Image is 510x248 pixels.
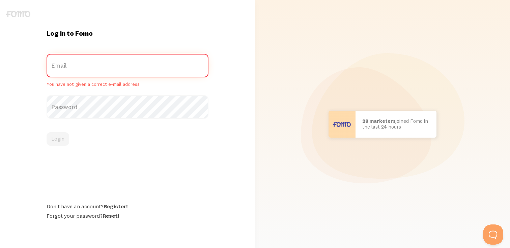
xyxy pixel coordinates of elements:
span: You have not given a correct e-mail address [47,81,208,87]
b: 28 marketers [362,118,396,124]
h1: Log in to Fomo [47,29,208,38]
a: Reset! [103,212,119,219]
img: User avatar [329,111,356,138]
label: Password [47,95,208,119]
div: Don't have an account? [47,203,208,210]
a: Register! [104,203,128,210]
iframe: Help Scout Beacon - Open [483,224,503,245]
p: joined Fomo in the last 24 hours [362,118,430,130]
div: Forgot your password? [47,212,208,219]
label: Email [47,54,208,77]
img: fomo-logo-gray-b99e0e8ada9f9040e2984d0d95b3b12da0074ffd48d1e5cb62ac37fc77b0b268.svg [6,11,30,17]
